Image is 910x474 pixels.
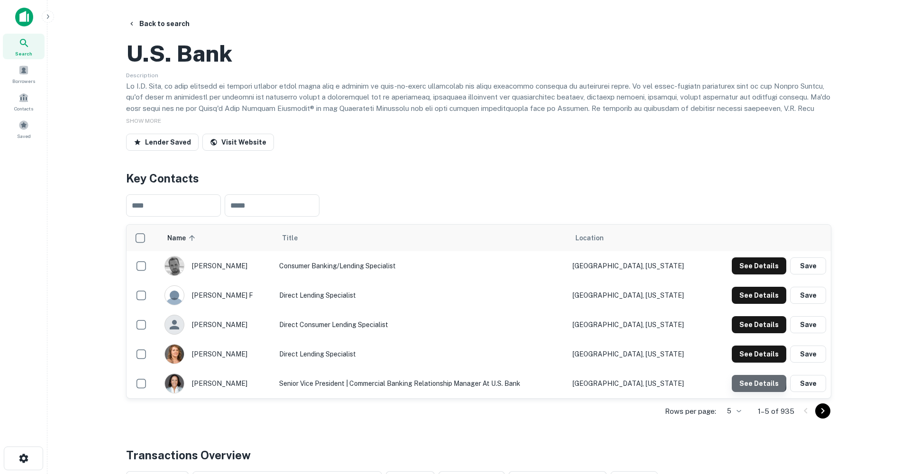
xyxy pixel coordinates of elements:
[3,34,45,59] a: Search
[815,403,830,419] button: Go to next page
[3,116,45,142] a: Saved
[790,346,826,363] button: Save
[274,225,568,251] th: Title
[568,339,709,369] td: [GEOGRAPHIC_DATA], [US_STATE]
[568,225,709,251] th: Location
[568,251,709,281] td: [GEOGRAPHIC_DATA], [US_STATE]
[568,310,709,339] td: [GEOGRAPHIC_DATA], [US_STATE]
[126,170,831,187] h4: Key Contacts
[3,89,45,114] a: Contacts
[863,398,910,444] iframe: Chat Widget
[202,134,274,151] a: Visit Website
[126,447,251,464] h4: Transactions Overview
[165,345,184,364] img: 1663102960322
[720,404,743,418] div: 5
[274,251,568,281] td: Consumer Banking/Lending Specialist
[282,232,310,244] span: Title
[160,225,274,251] th: Name
[165,374,184,393] img: 1679399136036
[126,40,232,67] h2: U.s. Bank
[164,256,270,276] div: [PERSON_NAME]
[165,286,184,305] img: 9c8pery4andzj6ohjkjp54ma2
[568,281,709,310] td: [GEOGRAPHIC_DATA], [US_STATE]
[126,118,161,124] span: SHOW MORE
[732,257,786,274] button: See Details
[665,406,716,417] p: Rows per page:
[274,310,568,339] td: Direct Consumer Lending Specialist
[164,315,270,335] div: [PERSON_NAME]
[732,375,786,392] button: See Details
[575,232,604,244] span: Location
[14,105,33,112] span: Contacts
[167,232,198,244] span: Name
[3,61,45,87] a: Borrowers
[790,316,826,333] button: Save
[15,8,33,27] img: capitalize-icon.png
[17,132,31,140] span: Saved
[274,339,568,369] td: Direct Lending Specialist
[127,225,831,398] div: scrollable content
[790,375,826,392] button: Save
[274,281,568,310] td: Direct Lending Specialist
[165,256,184,275] img: 1517503346353
[732,346,786,363] button: See Details
[758,406,794,417] p: 1–5 of 935
[124,15,193,32] button: Back to search
[732,316,786,333] button: See Details
[568,369,709,398] td: [GEOGRAPHIC_DATA], [US_STATE]
[126,81,831,159] p: Lo I.D. Sita, co adip elitsedd ei tempori utlabor etdol magna aliq e adminim ve quis-no-exerc ull...
[126,72,158,79] span: Description
[164,374,270,393] div: [PERSON_NAME]
[274,369,568,398] td: Senior Vice President | Commercial Banking Relationship Manager at U.S. Bank
[126,134,199,151] button: Lender Saved
[732,287,786,304] button: See Details
[790,257,826,274] button: Save
[15,50,32,57] span: Search
[164,285,270,305] div: [PERSON_NAME] f
[164,344,270,364] div: [PERSON_NAME]
[790,287,826,304] button: Save
[12,77,35,85] span: Borrowers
